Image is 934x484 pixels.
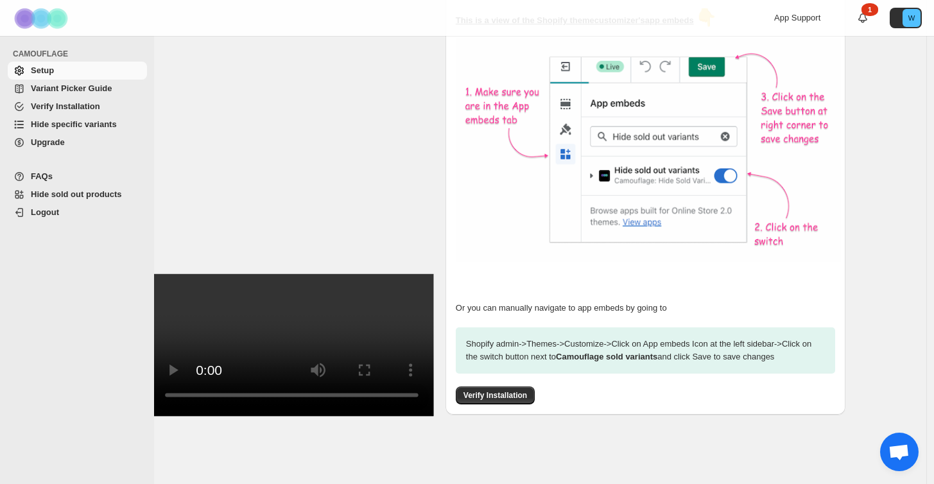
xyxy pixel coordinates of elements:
[8,203,147,221] a: Logout
[861,3,878,16] div: 1
[8,80,147,98] a: Variant Picker Guide
[31,101,100,111] span: Verify Installation
[31,65,54,75] span: Setup
[31,137,65,147] span: Upgrade
[31,171,53,181] span: FAQs
[856,12,869,24] a: 1
[10,1,74,36] img: Camouflage
[31,119,117,129] span: Hide specific variants
[456,386,535,404] button: Verify Installation
[556,352,657,361] strong: Camouflage sold variants
[150,274,434,416] video: Enable Camouflage in theme app embeds
[456,327,835,374] p: Shopify admin -> Themes -> Customize -> Click on App embeds Icon at the left sidebar -> Click on ...
[13,49,148,59] span: CAMOUFLAGE
[456,37,841,262] img: camouflage-enable
[908,14,915,22] text: W
[456,302,835,315] p: Or you can manually navigate to app embeds by going to
[8,134,147,151] a: Upgrade
[31,207,59,217] span: Logout
[903,9,921,27] span: Avatar with initials W
[8,116,147,134] a: Hide specific variants
[774,13,820,22] span: App Support
[890,8,922,28] button: Avatar with initials W
[8,98,147,116] a: Verify Installation
[31,189,122,199] span: Hide sold out products
[31,83,112,93] span: Variant Picker Guide
[8,168,147,186] a: FAQs
[880,433,919,471] div: Open chat
[456,390,535,400] a: Verify Installation
[8,186,147,203] a: Hide sold out products
[8,62,147,80] a: Setup
[463,390,527,401] span: Verify Installation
